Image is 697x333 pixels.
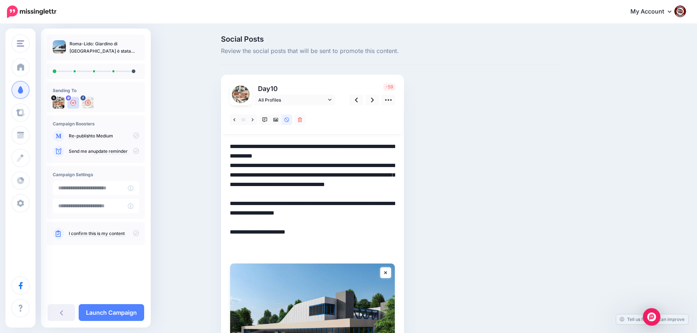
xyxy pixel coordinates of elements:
a: Re-publish [69,133,91,139]
h4: Sending To [53,88,139,93]
a: update reminder [93,148,128,154]
a: All Profiles [255,95,335,105]
h4: Campaign Settings [53,172,139,177]
p: Send me an [69,148,139,155]
span: Review the social posts that will be sent to promote this content. [221,46,561,56]
h4: Campaign Boosters [53,121,139,126]
img: 2cb69007bb5a906298be93896f863a6f_thumb.jpg [53,40,66,53]
img: 463453305_2684324355074873_6393692129472495966_n-bsa154739.jpg [82,97,94,109]
span: All Profiles [258,96,326,104]
img: uTTNWBrh-84924.jpeg [232,86,250,103]
img: user_default_image.png [67,97,79,109]
div: Open Intercom Messenger [643,308,660,326]
p: Roma-Lido: Giardino di [GEOGRAPHIC_DATA] è stata finanziata due volte [70,40,139,55]
span: 10 [270,85,278,92]
span: -59 [383,83,395,91]
p: to Medium [69,133,139,139]
span: Social Posts [221,35,561,43]
img: uTTNWBrh-84924.jpeg [53,97,64,109]
a: I confirm this is my content [69,231,125,236]
img: Missinglettr [7,5,56,18]
a: Tell us how we can improve [616,314,688,324]
p: Day [255,83,336,94]
a: My Account [623,3,686,21]
img: menu.png [17,40,24,47]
